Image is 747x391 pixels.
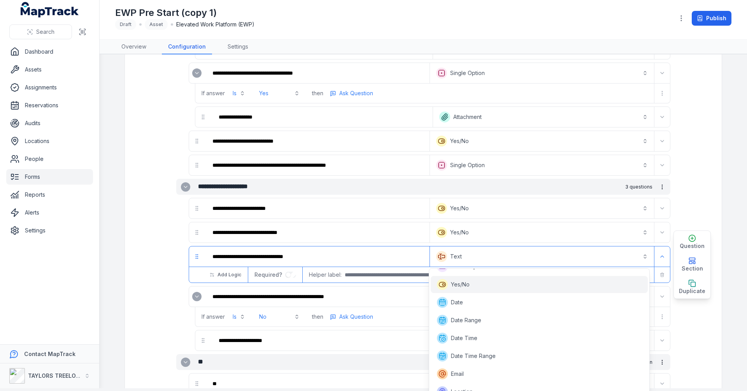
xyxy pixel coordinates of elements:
[451,316,481,324] span: Date Range
[451,352,496,360] span: Date Time Range
[451,281,470,288] span: Yes/No
[431,248,652,265] button: Text
[451,370,464,378] span: Email
[451,298,463,306] span: Date
[451,334,477,342] span: Date Time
